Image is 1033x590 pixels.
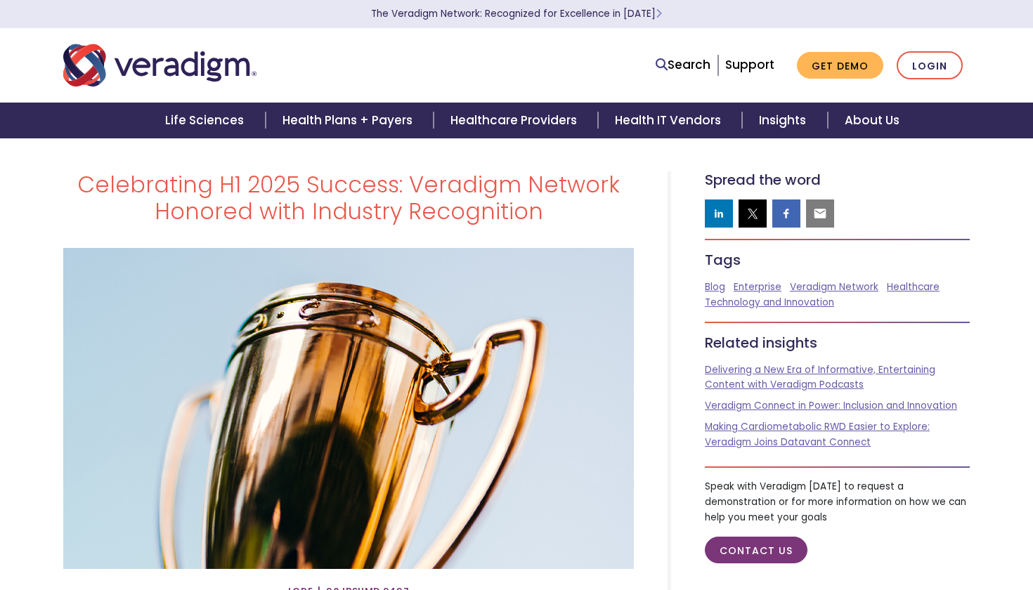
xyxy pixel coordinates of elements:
[813,206,827,221] img: email sharing button
[705,251,970,268] h5: Tags
[734,280,781,294] a: Enterprise
[828,103,916,138] a: About Us
[790,280,878,294] a: Veradigm Network
[742,103,827,138] a: Insights
[725,56,774,73] a: Support
[148,103,265,138] a: Life Sciences
[705,280,940,309] a: Healthcare Technology and Innovation
[705,280,725,294] a: Blog
[705,171,970,188] h5: Spread the word
[266,103,434,138] a: Health Plans + Payers
[897,51,963,80] a: Login
[746,206,760,221] img: twitter sharing button
[705,537,807,564] a: Contact Us
[705,399,957,412] a: Veradigm Connect in Power: Inclusion and Innovation
[598,103,742,138] a: Health IT Vendors
[705,420,930,449] a: Making Cardiometabolic RWD Easier to Explore: Veradigm Joins Datavant Connect
[656,7,662,20] span: Learn More
[705,363,935,392] a: Delivering a New Era of Informative, Entertaining Content with Veradigm Podcasts
[63,42,256,88] img: Veradigm logo
[712,206,726,221] img: linkedin sharing button
[705,334,970,351] h5: Related insights
[656,55,710,74] a: Search
[705,479,970,525] p: Speak with Veradigm [DATE] to request a demonstration or for more information on how we can help ...
[779,206,793,221] img: facebook sharing button
[371,7,662,20] a: The Veradigm Network: Recognized for Excellence in [DATE]Learn More
[434,103,598,138] a: Healthcare Providers
[797,52,883,79] a: Get Demo
[63,171,634,225] h1: Celebrating H1 2025 Success: Veradigm Network Honored with Industry Recognition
